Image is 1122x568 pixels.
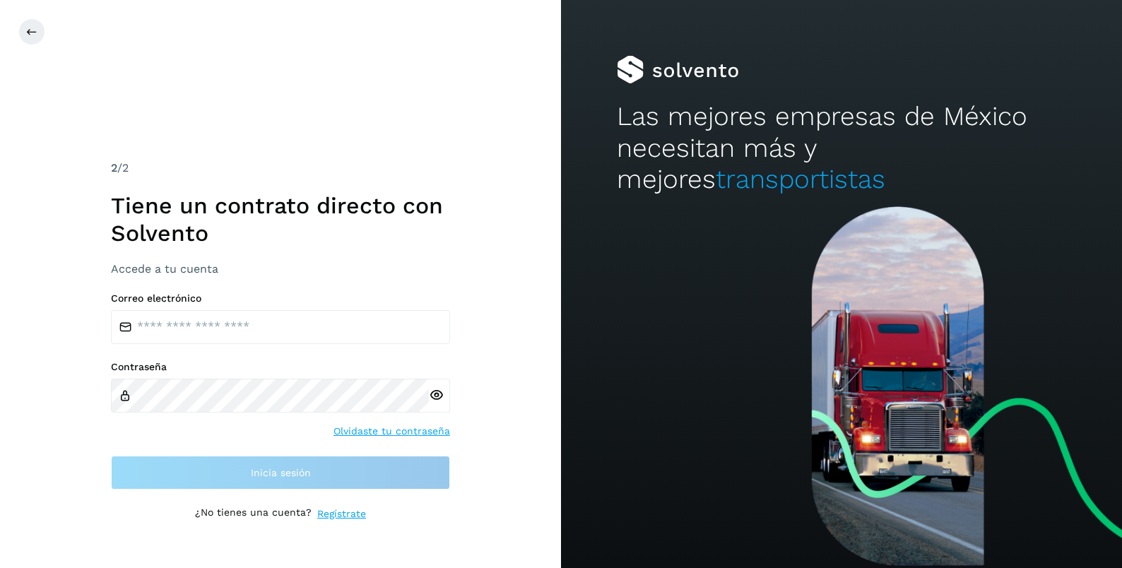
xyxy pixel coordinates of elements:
span: 2 [111,161,117,174]
label: Correo electrónico [111,292,450,304]
a: Regístrate [317,507,366,521]
div: /2 [111,160,450,177]
h2: Las mejores empresas de México necesitan más y mejores [617,101,1065,195]
a: Olvidaste tu contraseña [333,424,450,439]
button: Inicia sesión [111,456,450,490]
span: transportistas [716,164,885,194]
label: Contraseña [111,361,450,373]
h3: Accede a tu cuenta [111,262,450,276]
span: Inicia sesión [251,468,311,478]
p: ¿No tienes una cuenta? [195,507,312,521]
h1: Tiene un contrato directo con Solvento [111,192,450,247]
